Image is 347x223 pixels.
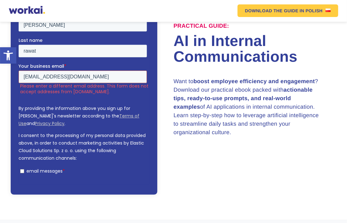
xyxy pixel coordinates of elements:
[174,77,320,137] h3: Want to ? Download our practical ebook packed with of AI applications in internal communication. ...
[326,9,331,12] img: US flag
[174,87,313,110] strong: actionable tips, ready-to-use prompts, and real-world examples
[19,11,149,185] iframe: Form 0
[245,9,299,13] em: DOWNLOAD THE GUIDE
[174,33,336,65] h1: AI in Internal Communications
[238,4,339,17] a: DOWNLOAD THE GUIDEIN POLISHUS flag
[174,23,229,30] label: Practical Guide:
[193,78,315,84] strong: boost employee efficiency and engagement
